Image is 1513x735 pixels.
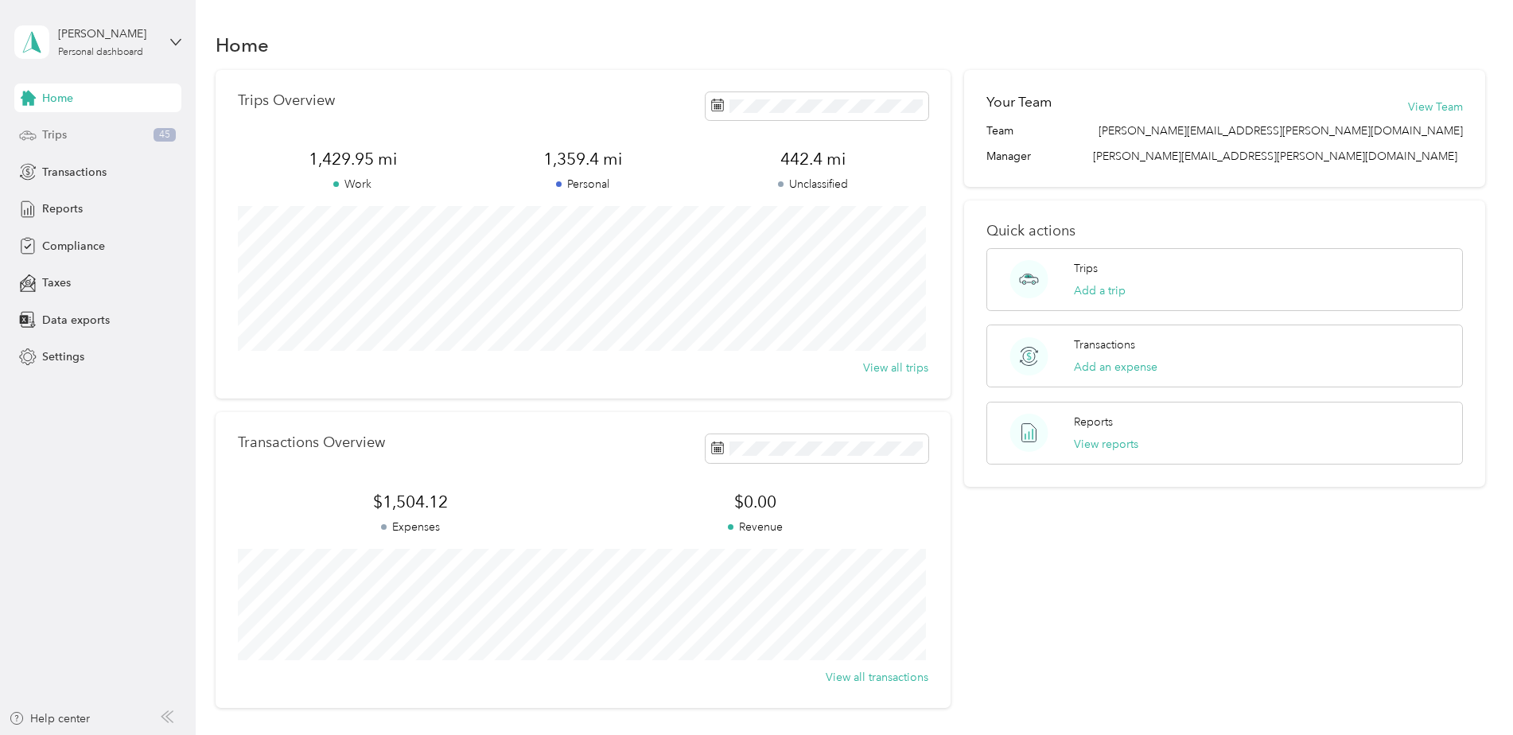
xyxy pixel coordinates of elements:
[1093,150,1457,163] span: [PERSON_NAME][EMAIL_ADDRESS][PERSON_NAME][DOMAIN_NAME]
[986,148,1031,165] span: Manager
[154,128,176,142] span: 45
[238,434,385,451] p: Transactions Overview
[42,90,73,107] span: Home
[986,122,1013,139] span: Team
[58,48,143,57] div: Personal dashboard
[238,519,583,535] p: Expenses
[1424,646,1513,735] iframe: Everlance-gr Chat Button Frame
[1074,282,1126,299] button: Add a trip
[42,274,71,291] span: Taxes
[9,710,90,727] button: Help center
[216,37,269,53] h1: Home
[1408,99,1463,115] button: View Team
[42,164,107,181] span: Transactions
[1074,260,1098,277] p: Trips
[238,148,468,170] span: 1,429.95 mi
[698,148,928,170] span: 442.4 mi
[863,360,928,376] button: View all trips
[1074,414,1113,430] p: Reports
[583,491,928,513] span: $0.00
[583,519,928,535] p: Revenue
[468,148,698,170] span: 1,359.4 mi
[42,126,67,143] span: Trips
[42,348,84,365] span: Settings
[238,176,468,192] p: Work
[1074,436,1138,453] button: View reports
[238,491,583,513] span: $1,504.12
[238,92,335,109] p: Trips Overview
[1074,336,1135,353] p: Transactions
[468,176,698,192] p: Personal
[826,669,928,686] button: View all transactions
[42,312,110,329] span: Data exports
[42,238,105,255] span: Compliance
[698,176,928,192] p: Unclassified
[1099,122,1463,139] span: [PERSON_NAME][EMAIL_ADDRESS][PERSON_NAME][DOMAIN_NAME]
[58,25,158,42] div: [PERSON_NAME]
[1074,359,1157,375] button: Add an expense
[42,200,83,217] span: Reports
[986,223,1463,239] p: Quick actions
[986,92,1052,112] h2: Your Team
